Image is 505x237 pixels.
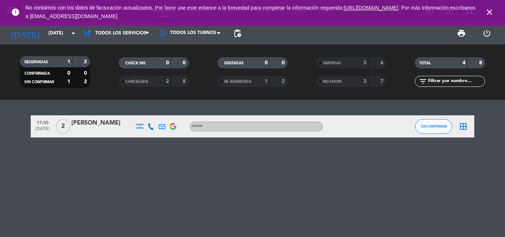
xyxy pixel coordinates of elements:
[192,125,203,128] span: SALON
[56,119,70,134] span: 2
[33,126,52,135] span: [DATE]
[125,61,146,65] span: CHECK INS
[282,60,286,65] strong: 0
[84,71,88,76] strong: 0
[265,79,268,84] strong: 1
[474,22,499,44] div: LOG OUT
[26,5,475,19] a: . Por más información escríbanos a [EMAIL_ADDRESS][DOMAIN_NAME]
[363,60,366,65] strong: 3
[26,5,475,19] span: No contamos con los datos de facturación actualizados. Por favor use este enlance a la brevedad p...
[67,71,70,76] strong: 0
[84,79,88,84] strong: 2
[170,123,176,130] img: google-logo.png
[95,31,146,36] span: Todos los servicios
[84,59,88,64] strong: 2
[69,29,78,38] i: arrow_drop_down
[6,25,45,41] i: [DATE]
[24,80,54,84] span: SIN CONFIRMAR
[125,80,148,84] span: CANCELADA
[71,118,134,128] div: [PERSON_NAME]
[183,60,187,65] strong: 0
[166,79,169,84] strong: 2
[418,77,427,86] i: filter_list
[24,60,48,64] span: RESERVADAS
[415,119,452,134] button: SIN CONFIRMAR
[427,77,485,85] input: Filtrar por nombre...
[33,118,52,126] span: 17:30
[24,72,50,75] span: CONFIRMADA
[166,60,169,65] strong: 0
[363,79,366,84] strong: 3
[344,5,399,11] a: [URL][DOMAIN_NAME]
[224,61,244,65] span: SENTADAS
[323,80,342,84] span: NO SHOW
[421,124,447,128] span: SIN CONFIRMAR
[380,60,385,65] strong: 6
[224,80,251,84] span: RE AGENDADA
[380,79,385,84] strong: 7
[419,61,431,65] span: TOTAL
[265,60,268,65] strong: 0
[459,122,468,131] i: border_all
[323,61,341,65] span: SERVIDAS
[67,59,70,64] strong: 1
[457,29,466,38] span: print
[479,60,484,65] strong: 8
[67,79,70,84] strong: 1
[11,8,20,17] i: error
[485,8,494,17] i: close
[233,29,242,38] span: pending_actions
[482,29,491,38] i: power_settings_new
[282,79,286,84] strong: 2
[462,60,465,65] strong: 4
[183,79,187,84] strong: 8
